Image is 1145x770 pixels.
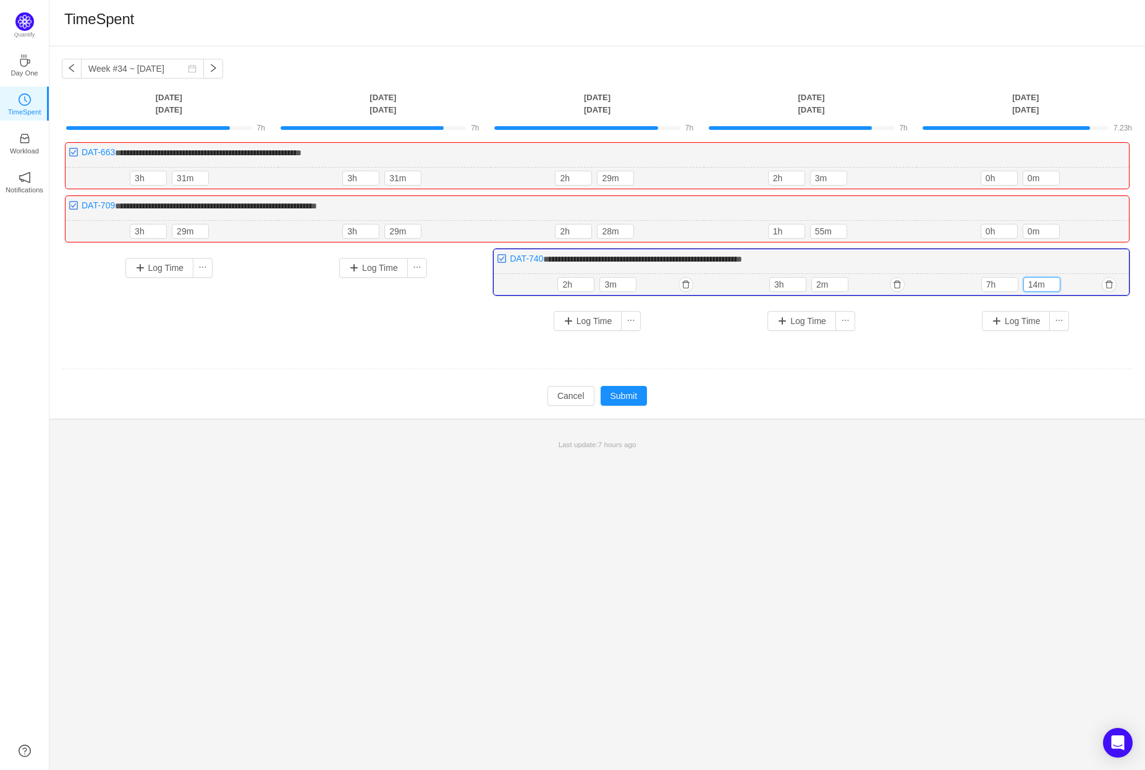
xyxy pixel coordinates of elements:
[203,59,223,79] button: icon: right
[601,386,648,406] button: Submit
[188,64,196,73] i: icon: calendar
[125,258,194,278] button: Log Time
[471,124,479,132] span: 7h
[19,93,31,106] i: icon: clock-circle
[64,10,134,28] h1: TimeSpent
[598,440,636,448] span: 7 hours ago
[1113,124,1132,132] span: 7.23h
[19,97,31,109] a: icon: clock-circleTimeSpent
[69,200,78,210] img: 10318
[62,59,82,79] button: icon: left
[19,54,31,67] i: icon: coffee
[685,124,693,132] span: 7h
[1103,728,1133,758] div: Open Intercom Messenger
[339,258,408,278] button: Log Time
[257,124,265,132] span: 7h
[15,12,34,31] img: Quantify
[8,106,41,118] p: TimeSpent
[554,311,622,331] button: Log Time
[10,145,39,156] p: Workload
[767,311,836,331] button: Log Time
[621,311,641,331] button: icon: ellipsis
[547,386,594,406] button: Cancel
[69,147,78,157] img: 10318
[1102,277,1117,292] button: icon: delete
[19,171,31,184] i: icon: notification
[704,91,919,116] th: [DATE] [DATE]
[890,277,905,292] button: icon: delete
[6,184,43,195] p: Notifications
[559,440,636,448] span: Last update:
[19,745,31,757] a: icon: question-circle
[678,277,693,292] button: icon: delete
[62,91,276,116] th: [DATE] [DATE]
[19,175,31,187] a: icon: notificationNotifications
[14,31,35,40] p: Quantify
[510,254,543,263] a: DAT-740
[82,200,115,210] a: DAT-709
[11,67,38,79] p: Day One
[19,58,31,71] a: icon: coffeeDay One
[497,254,507,263] img: 10318
[19,132,31,145] i: icon: inbox
[19,136,31,148] a: icon: inboxWorkload
[899,124,907,132] span: 7h
[276,91,491,116] th: [DATE] [DATE]
[918,91,1133,116] th: [DATE] [DATE]
[982,311,1050,331] button: Log Time
[835,311,855,331] button: icon: ellipsis
[82,147,115,157] a: DAT-663
[1049,311,1069,331] button: icon: ellipsis
[407,258,427,278] button: icon: ellipsis
[490,91,704,116] th: [DATE] [DATE]
[193,258,213,278] button: icon: ellipsis
[81,59,204,79] input: Select a week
